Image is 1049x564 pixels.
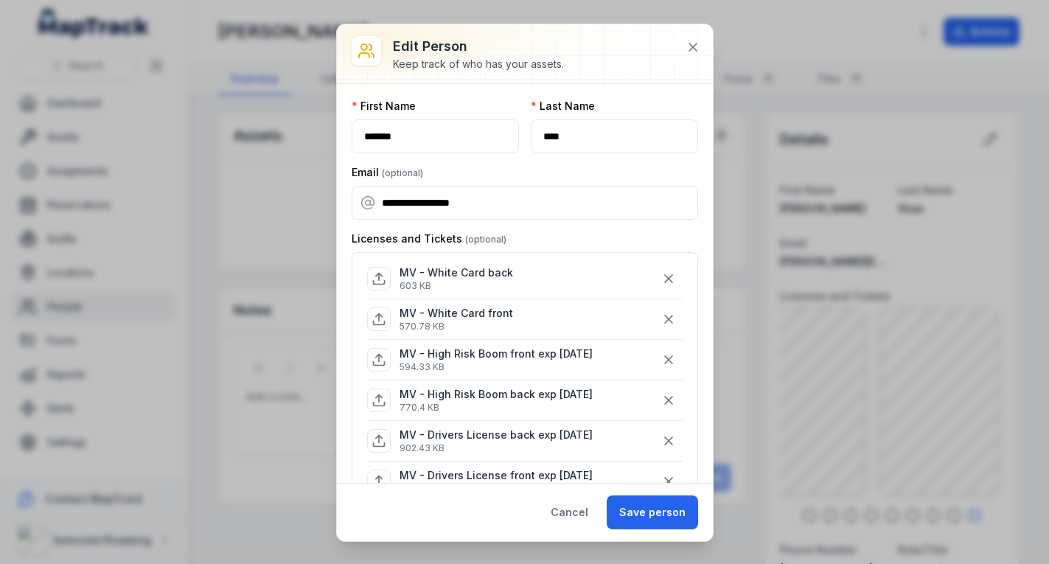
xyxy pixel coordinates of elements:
p: MV - Drivers License back exp [DATE] [400,428,593,442]
label: Last Name [531,99,595,114]
div: Keep track of who has your assets. [393,57,564,72]
p: MV - White Card back [400,265,513,280]
button: Cancel [538,495,601,529]
p: MV - High Risk Boom back exp [DATE] [400,387,593,402]
p: MV - Drivers License front exp [DATE] [400,468,593,483]
label: Licenses and Tickets [352,231,506,246]
p: MV - White Card front [400,306,513,321]
p: 603 KB [400,280,513,292]
label: Email [352,165,423,180]
p: MV - High Risk Boom front exp [DATE] [400,347,593,361]
label: First Name [352,99,416,114]
p: 570.78 KB [400,321,513,333]
p: 902.43 KB [400,442,593,454]
p: 770.4 KB [400,402,593,414]
h3: Edit person [393,36,564,57]
p: 594.33 KB [400,361,593,373]
button: Save person [607,495,698,529]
